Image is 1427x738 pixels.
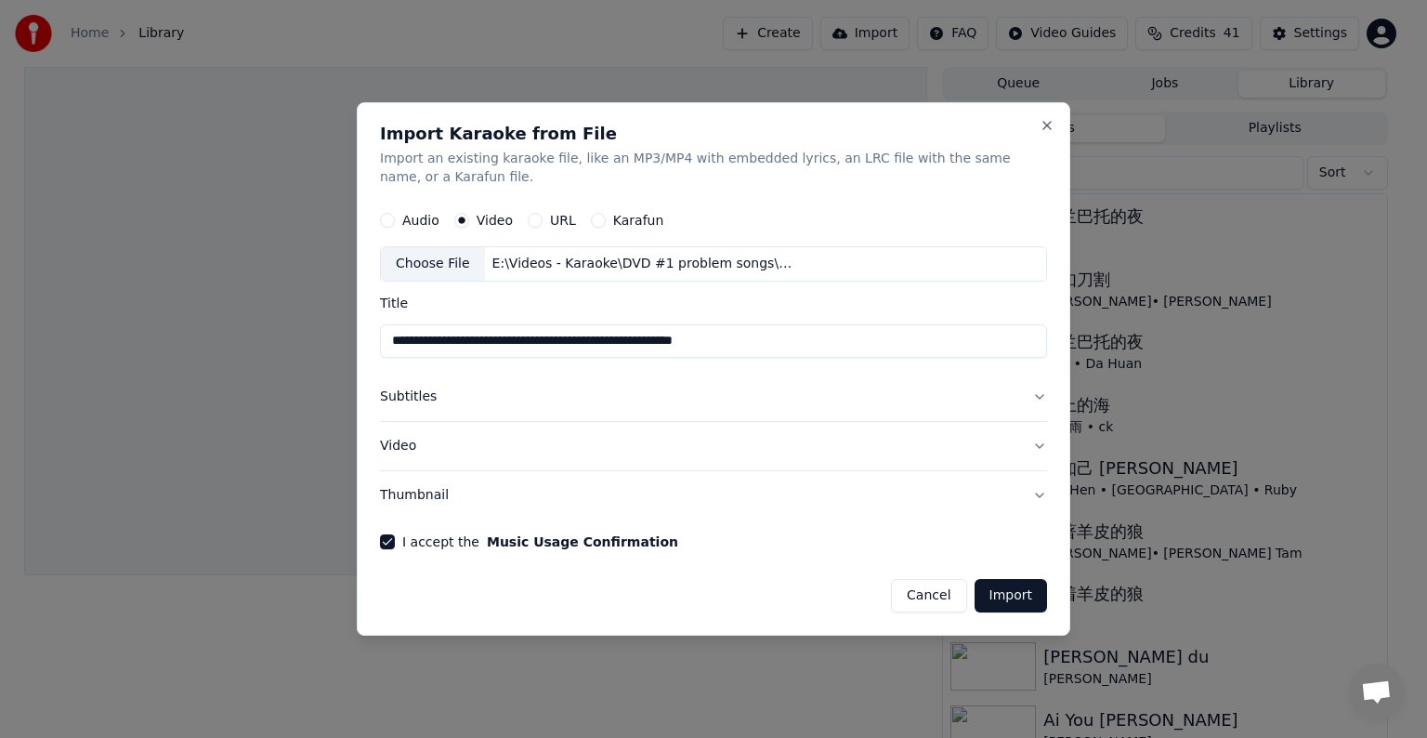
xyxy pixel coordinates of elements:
label: Audio [402,214,439,227]
label: URL [550,214,576,227]
button: Subtitles [380,373,1047,421]
button: I accept the [487,535,678,548]
button: Import [975,579,1047,613]
button: Cancel [891,579,966,613]
label: Title [380,297,1047,310]
div: Choose File [381,247,485,281]
label: Video [477,214,513,227]
button: Video [380,422,1047,470]
h2: Import Karaoke from File [380,125,1047,142]
label: I accept the [402,535,678,548]
div: E:\Videos - Karaoke\DVD #1 problem songs\从此眼里都是你-[PERSON_NAME]-伴奏 KARAOKE - Using Karaoke (720p, ... [485,255,801,273]
p: Import an existing karaoke file, like an MP3/MP4 with embedded lyrics, an LRC file with the same ... [380,150,1047,187]
label: Karafun [613,214,664,227]
button: Thumbnail [380,471,1047,520]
